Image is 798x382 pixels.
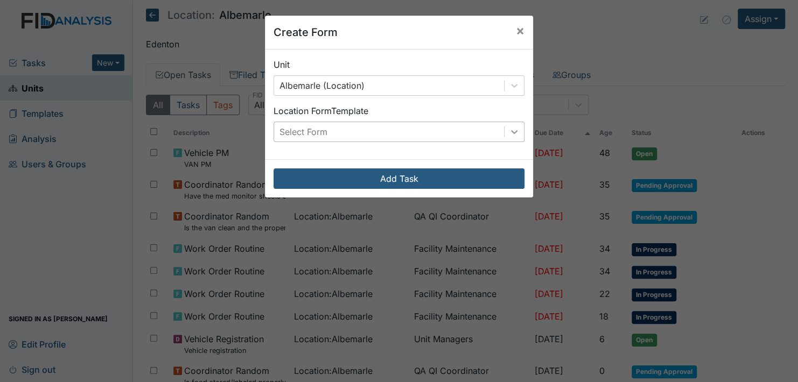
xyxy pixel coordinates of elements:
[274,104,368,117] label: Location Form Template
[274,24,338,40] h5: Create Form
[516,23,524,38] span: ×
[507,16,533,46] button: Close
[274,168,524,189] button: Add Task
[279,79,365,92] div: Albemarle (Location)
[279,125,327,138] div: Select Form
[274,58,290,71] label: Unit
